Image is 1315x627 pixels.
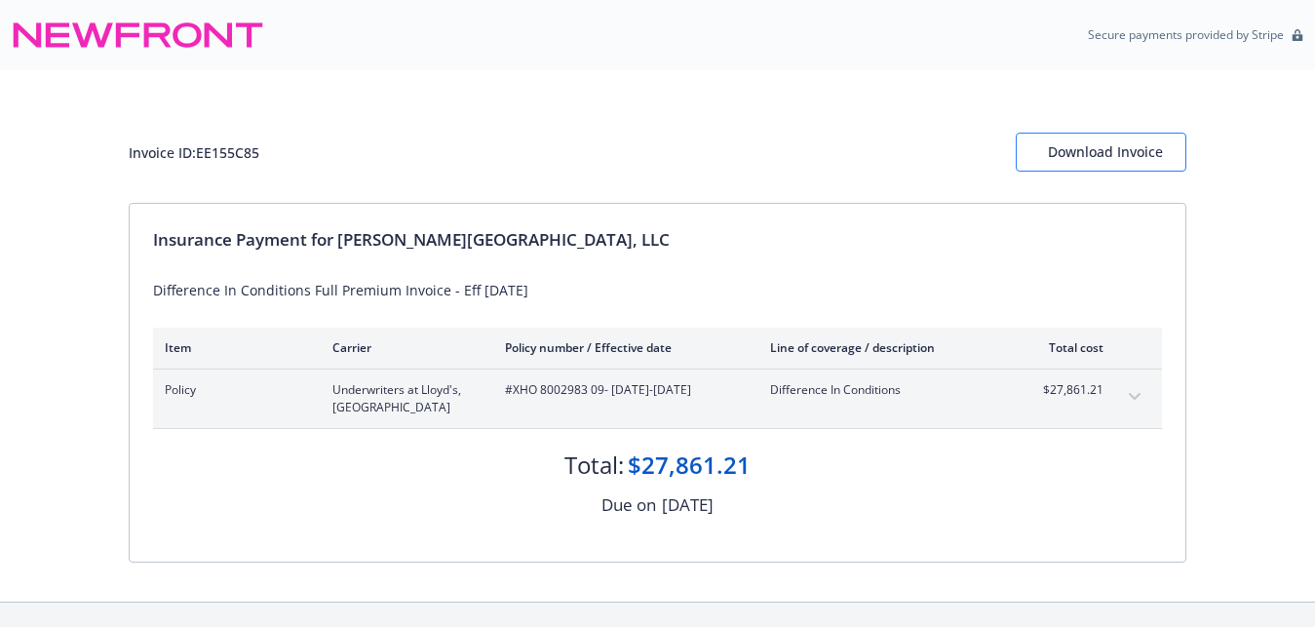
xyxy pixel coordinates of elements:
[505,381,739,399] span: #XHO 8002983 09 - [DATE]-[DATE]
[153,370,1162,428] div: PolicyUnderwriters at Lloyd's, [GEOGRAPHIC_DATA]#XHO 8002983 09- [DATE]-[DATE]Difference In Condi...
[153,280,1162,300] div: Difference In Conditions Full Premium Invoice - Eff [DATE]
[1088,26,1284,43] p: Secure payments provided by Stripe
[1030,381,1103,399] span: $27,861.21
[129,142,259,163] div: Invoice ID: EE155C85
[770,381,999,399] span: Difference In Conditions
[770,339,999,356] div: Line of coverage / description
[628,449,751,482] div: $27,861.21
[332,381,474,416] span: Underwriters at Lloyd's, [GEOGRAPHIC_DATA]
[153,227,1162,253] div: Insurance Payment for [PERSON_NAME][GEOGRAPHIC_DATA], LLC
[165,381,301,399] span: Policy
[601,492,656,518] div: Due on
[1030,339,1103,356] div: Total cost
[505,339,739,356] div: Policy number / Effective date
[1119,381,1150,412] button: expand content
[564,449,624,482] div: Total:
[1016,133,1186,172] button: Download Invoice
[332,339,474,356] div: Carrier
[1048,134,1154,171] div: Download Invoice
[662,492,714,518] div: [DATE]
[165,339,301,356] div: Item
